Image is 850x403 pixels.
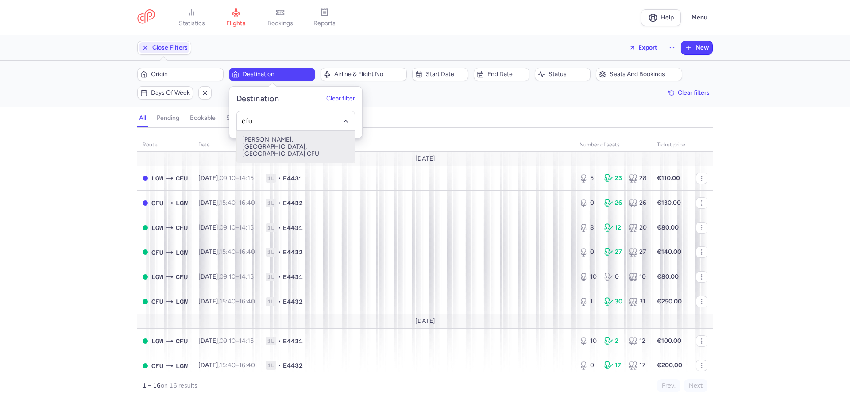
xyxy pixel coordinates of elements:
button: Prev. [657,379,680,392]
span: – [220,199,255,207]
span: Seats and bookings [610,71,679,78]
time: 14:15 [239,174,254,182]
div: 1 [580,297,597,306]
span: E4432 [283,297,303,306]
a: flights [214,8,258,27]
span: CFU [176,272,188,282]
a: CitizenPlane red outlined logo [137,9,155,26]
span: E4432 [283,248,303,257]
time: 09:10 [220,224,236,231]
time: 15:40 [220,248,236,256]
span: Days of week [151,89,190,96]
th: number of seats [574,138,652,152]
div: 17 [629,361,646,370]
span: – [220,174,254,182]
time: 15:40 [220,298,236,305]
div: 2 [604,337,622,345]
th: route [137,138,193,152]
button: Next [684,379,707,392]
span: 1L [266,361,276,370]
a: bookings [258,8,302,27]
span: Clear filters [678,89,710,96]
span: E4432 [283,361,303,370]
div: 20 [629,223,646,232]
span: • [278,199,281,207]
span: CFU [151,361,163,371]
div: 0 [604,273,622,281]
span: [DATE], [198,174,254,182]
span: CFU [176,223,188,233]
button: Destination [229,68,315,81]
span: statistics [179,19,205,27]
div: 23 [604,174,622,183]
span: E4431 [283,337,303,345]
time: 14:15 [239,273,254,280]
h5: Destination [236,94,279,104]
time: 15:40 [220,199,236,207]
time: 16:40 [239,199,255,207]
span: • [278,248,281,257]
span: Status [549,71,587,78]
span: LGW [176,198,188,208]
time: 15:40 [220,361,236,369]
div: 26 [604,199,622,207]
span: LGW [151,173,163,183]
strong: €140.00 [657,248,681,256]
div: 10 [580,337,597,345]
span: • [278,273,281,281]
th: Flight number [260,138,574,152]
strong: €100.00 [657,337,681,345]
span: – [220,361,255,369]
strong: €80.00 [657,273,679,280]
time: 14:15 [239,224,254,231]
span: CFU [151,297,163,307]
span: [DATE], [198,224,254,231]
span: on 16 results [161,382,197,389]
div: 5 [580,174,597,183]
strong: 1 – 16 [143,382,161,389]
button: End date [474,68,529,81]
strong: €200.00 [657,361,682,369]
span: CFU [151,198,163,208]
span: [DATE] [415,318,435,325]
span: LGW [151,223,163,233]
span: • [278,337,281,345]
div: 0 [580,361,597,370]
button: Status [535,68,591,81]
th: Ticket price [652,138,691,152]
div: 10 [580,273,597,281]
span: • [278,297,281,306]
span: E4432 [283,199,303,207]
span: Close Filters [152,44,188,51]
span: reports [313,19,336,27]
th: date [193,138,260,152]
span: [DATE], [198,273,254,280]
time: 09:10 [220,273,236,280]
button: Seats and bookings [596,68,682,81]
span: LGW [176,297,188,307]
span: 1L [266,199,276,207]
time: 16:40 [239,248,255,256]
h4: all [139,114,146,122]
h4: bookable [190,114,216,122]
span: E4431 [283,223,303,232]
span: 1L [266,174,276,183]
span: Start date [426,71,465,78]
span: – [220,273,254,280]
button: Clear filter [326,96,355,103]
button: Start date [412,68,468,81]
span: E4431 [283,273,303,281]
span: • [278,174,281,183]
span: bookings [267,19,293,27]
span: – [220,298,255,305]
time: 16:40 [239,298,255,305]
span: Export [638,44,657,51]
span: • [278,223,281,232]
strong: €110.00 [657,174,680,182]
time: 09:10 [220,174,236,182]
div: 0 [580,199,597,207]
time: 16:40 [239,361,255,369]
span: [DATE], [198,199,255,207]
span: Airline & Flight No. [334,71,404,78]
div: 28 [629,174,646,183]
